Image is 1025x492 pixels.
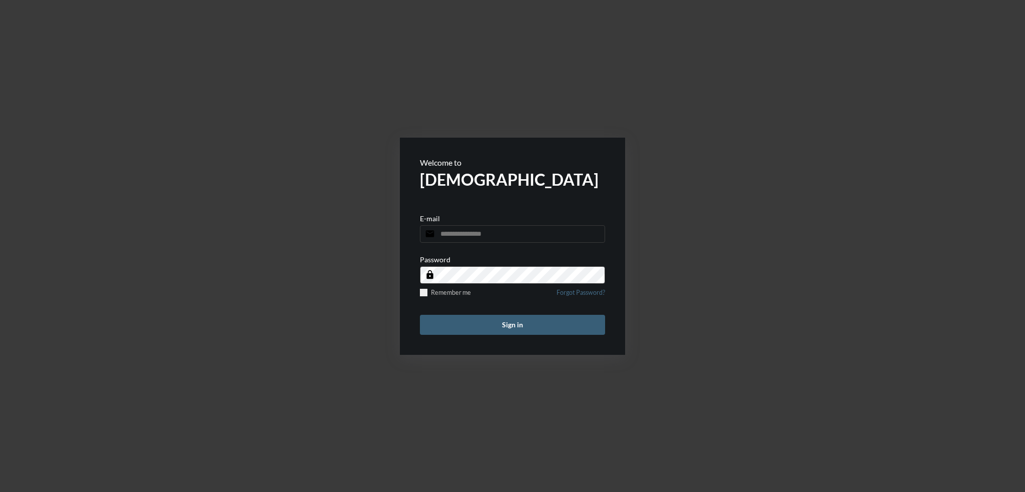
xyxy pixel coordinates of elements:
button: Sign in [420,315,605,335]
label: Remember me [420,289,471,296]
p: E-mail [420,214,440,223]
p: Password [420,255,450,264]
a: Forgot Password? [557,289,605,302]
h2: [DEMOGRAPHIC_DATA] [420,170,605,189]
p: Welcome to [420,158,605,167]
